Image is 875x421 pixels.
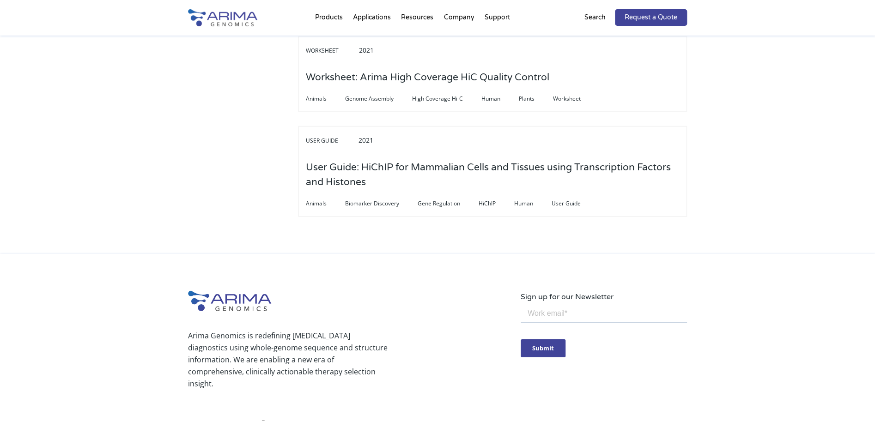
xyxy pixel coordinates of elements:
[306,63,549,92] h3: Worksheet: Arima High Coverage HiC Quality Control
[345,93,412,104] span: Genome Assembly
[481,93,519,104] span: Human
[412,93,481,104] span: High Coverage Hi-C
[521,303,687,373] iframe: Form 0
[345,198,418,209] span: Biomarker Discovery
[519,93,553,104] span: Plants
[306,153,679,197] h3: User Guide: HiChIP for Mammalian Cells and Tissues using Transcription Factors and Histones
[188,9,257,26] img: Arima-Genomics-logo
[514,198,552,209] span: Human
[359,136,373,144] span: 2021
[188,291,271,311] img: Arima-Genomics-logo
[584,12,606,24] p: Search
[521,291,687,303] p: Sign up for our Newsletter
[479,198,514,209] span: HiChIP
[418,198,479,209] span: Gene Regulation
[552,198,599,209] span: User Guide
[359,46,374,54] span: 2021
[306,198,345,209] span: Animals
[306,135,357,146] span: User Guide
[188,330,388,390] p: Arima Genomics is redefining [MEDICAL_DATA] diagnostics using whole-genome sequence and structure...
[306,93,345,104] span: Animals
[306,45,357,56] span: Worksheet
[615,9,687,26] a: Request a Quote
[306,177,679,187] a: User Guide: HiChIP for Mammalian Cells and Tissues using Transcription Factors and Histones
[306,72,549,83] a: Worksheet: Arima High Coverage HiC Quality Control
[553,93,599,104] span: Worksheet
